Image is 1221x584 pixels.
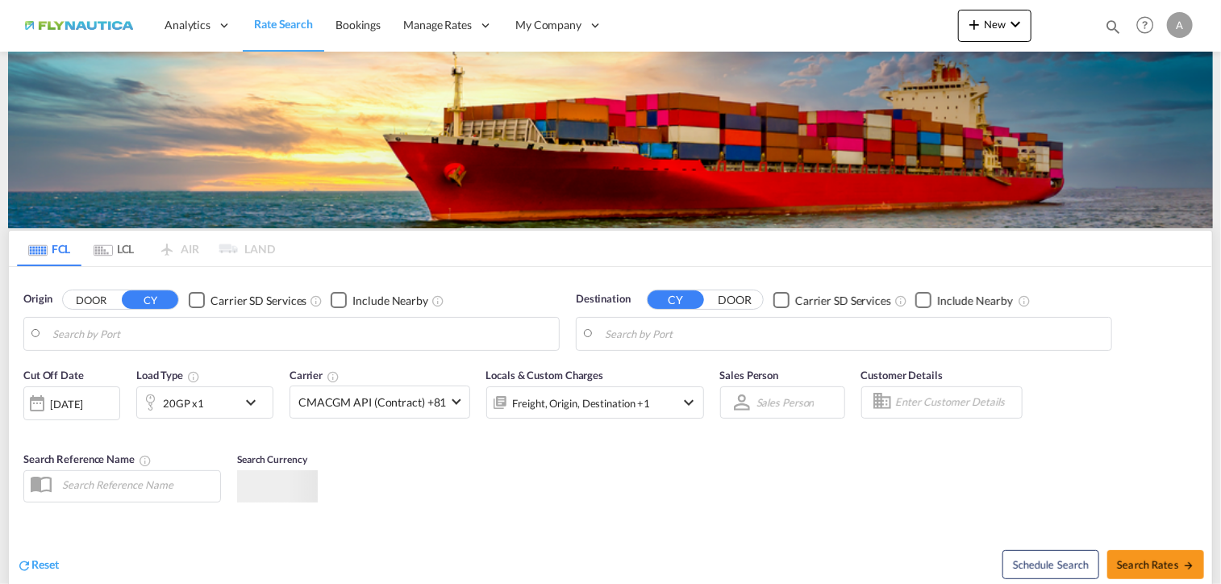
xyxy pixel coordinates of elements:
[896,390,1017,415] input: Enter Customer Details
[139,454,152,467] md-icon: Your search will be saved by the below given name
[1104,18,1122,42] div: icon-magnify
[50,397,83,411] div: [DATE]
[165,17,210,33] span: Analytics
[1002,550,1099,579] button: Note: By default Schedule search will only considerorigin ports, destination ports and cut off da...
[403,17,472,33] span: Manage Rates
[187,370,200,383] md-icon: icon-information-outline
[335,18,381,31] span: Bookings
[23,418,35,440] md-datepicker: Select
[298,394,447,411] span: CMACGM API (Contract) +81
[23,291,52,307] span: Origin
[241,393,269,412] md-icon: icon-chevron-down
[23,386,120,420] div: [DATE]
[8,52,1213,228] img: LCL+%26+FCL+BACKGROUND.png
[1018,294,1031,307] md-icon: Unchecked: Ignores neighbouring ports when fetching rates.Checked : Includes neighbouring ports w...
[327,370,340,383] md-icon: The selected Trucker/Carrierwill be displayed in the rate results If the rates are from another f...
[254,17,313,31] span: Rate Search
[773,291,891,308] md-checkbox: Checkbox No Ink
[1117,558,1194,571] span: Search Rates
[861,369,943,382] span: Customer Details
[706,291,763,310] button: DOOR
[52,322,551,346] input: Search by Port
[1107,550,1204,579] button: Search Ratesicon-arrow-right
[163,392,204,415] div: 20GP x1
[17,231,81,266] md-tab-item: FCL
[915,291,1013,308] md-checkbox: Checkbox No Ink
[81,231,146,266] md-tab-item: LCL
[1131,11,1167,40] div: Help
[352,293,428,309] div: Include Nearby
[136,386,273,419] div: 20GP x1icon-chevron-down
[331,291,428,308] md-checkbox: Checkbox No Ink
[63,291,119,310] button: DOOR
[136,369,200,382] span: Load Type
[894,294,907,307] md-icon: Unchecked: Search for CY (Container Yard) services for all selected carriers.Checked : Search for...
[23,453,152,465] span: Search Reference Name
[576,291,631,307] span: Destination
[720,369,779,382] span: Sales Person
[290,369,340,382] span: Carrier
[958,10,1031,42] button: icon-plus 400-fgNewicon-chevron-down
[31,557,59,571] span: Reset
[54,473,220,497] input: Search Reference Name
[24,7,133,44] img: dbeec6a0202a11f0ab01a7e422f9ff92.png
[680,393,699,412] md-icon: icon-chevron-down
[486,386,704,419] div: Freight Origin Destination Factory Stuffingicon-chevron-down
[1006,15,1025,34] md-icon: icon-chevron-down
[23,369,84,382] span: Cut Off Date
[237,453,307,465] span: Search Currency
[648,290,704,309] button: CY
[1167,12,1193,38] div: A
[17,231,275,266] md-pagination-wrapper: Use the left and right arrow keys to navigate between tabs
[513,392,651,415] div: Freight Origin Destination Factory Stuffing
[1131,11,1159,39] span: Help
[210,293,306,309] div: Carrier SD Services
[795,293,891,309] div: Carrier SD Services
[1104,18,1122,35] md-icon: icon-magnify
[937,293,1013,309] div: Include Nearby
[310,294,323,307] md-icon: Unchecked: Search for CY (Container Yard) services for all selected carriers.Checked : Search for...
[17,558,31,573] md-icon: icon-refresh
[1183,560,1194,571] md-icon: icon-arrow-right
[486,369,604,382] span: Locals & Custom Charges
[605,322,1103,346] input: Search by Port
[189,291,306,308] md-checkbox: Checkbox No Ink
[122,290,178,309] button: CY
[965,18,1025,31] span: New
[965,15,984,34] md-icon: icon-plus 400-fg
[17,557,59,574] div: icon-refreshReset
[431,294,444,307] md-icon: Unchecked: Ignores neighbouring ports when fetching rates.Checked : Includes neighbouring ports w...
[755,390,816,414] md-select: Sales Person
[515,17,581,33] span: My Company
